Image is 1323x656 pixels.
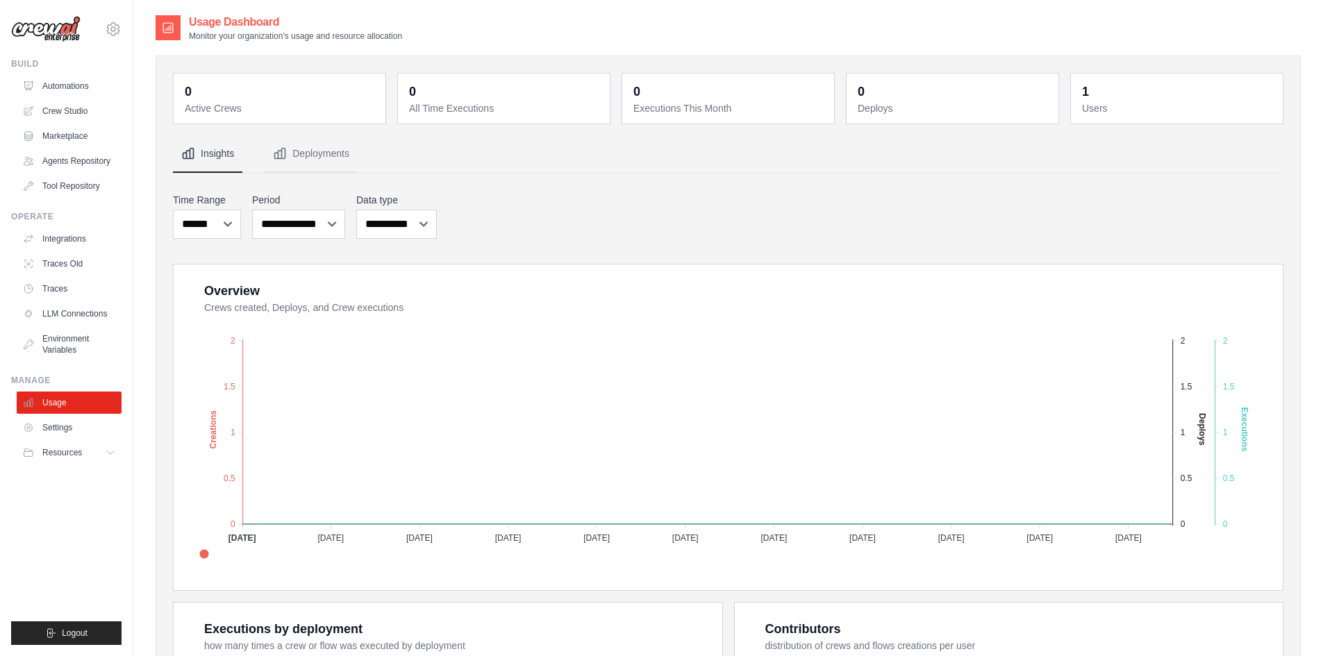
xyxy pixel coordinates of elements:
[760,533,787,543] tspan: [DATE]
[1026,533,1053,543] tspan: [DATE]
[11,621,122,645] button: Logout
[1223,428,1228,437] tspan: 1
[173,135,242,173] button: Insights
[1082,82,1089,101] div: 1
[11,375,122,386] div: Manage
[252,193,345,207] label: Period
[409,82,416,101] div: 0
[938,533,965,543] tspan: [DATE]
[224,473,235,483] tspan: 0.5
[204,301,1266,314] dt: Crews created, Deploys, and Crew executions
[173,193,241,207] label: Time Range
[231,336,235,346] tspan: 2
[189,14,402,31] h2: Usage Dashboard
[858,101,1050,115] dt: Deploys
[1115,533,1142,543] tspan: [DATE]
[633,101,826,115] dt: Executions This Month
[1181,519,1185,529] tspan: 0
[228,533,256,543] tspan: [DATE]
[495,533,522,543] tspan: [DATE]
[17,278,122,300] a: Traces
[231,519,235,529] tspan: 0
[1181,336,1185,346] tspan: 2
[317,533,344,543] tspan: [DATE]
[1181,428,1185,437] tspan: 1
[1223,473,1235,483] tspan: 0.5
[672,533,699,543] tspan: [DATE]
[765,639,1267,653] dt: distribution of crews and flows creations per user
[11,211,122,222] div: Operate
[17,150,122,172] a: Agents Repository
[265,135,358,173] button: Deployments
[1223,519,1228,529] tspan: 0
[17,175,122,197] a: Tool Repository
[1223,336,1228,346] tspan: 2
[1240,407,1249,451] text: Executions
[204,281,260,301] div: Overview
[1181,473,1192,483] tspan: 0.5
[633,82,640,101] div: 0
[849,533,876,543] tspan: [DATE]
[17,253,122,275] a: Traces Old
[1082,101,1274,115] dt: Users
[17,392,122,414] a: Usage
[17,125,122,147] a: Marketplace
[17,303,122,325] a: LLM Connections
[17,100,122,122] a: Crew Studio
[185,82,192,101] div: 0
[17,75,122,97] a: Automations
[224,382,235,392] tspan: 1.5
[17,328,122,361] a: Environment Variables
[356,193,437,207] label: Data type
[173,135,1283,173] nav: Tabs
[406,533,433,543] tspan: [DATE]
[17,228,122,250] a: Integrations
[765,619,841,639] div: Contributors
[62,628,88,639] span: Logout
[208,410,218,449] text: Creations
[409,101,601,115] dt: All Time Executions
[231,428,235,437] tspan: 1
[1223,382,1235,392] tspan: 1.5
[583,533,610,543] tspan: [DATE]
[189,31,402,42] p: Monitor your organization's usage and resource allocation
[204,619,363,639] div: Executions by deployment
[185,101,377,115] dt: Active Crews
[1181,382,1192,392] tspan: 1.5
[858,82,865,101] div: 0
[17,417,122,439] a: Settings
[11,16,81,42] img: Logo
[42,447,82,458] span: Resources
[1197,413,1207,446] text: Deploys
[11,58,122,69] div: Build
[17,441,122,464] button: Resources
[204,639,706,653] dt: how many times a crew or flow was executed by deployment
